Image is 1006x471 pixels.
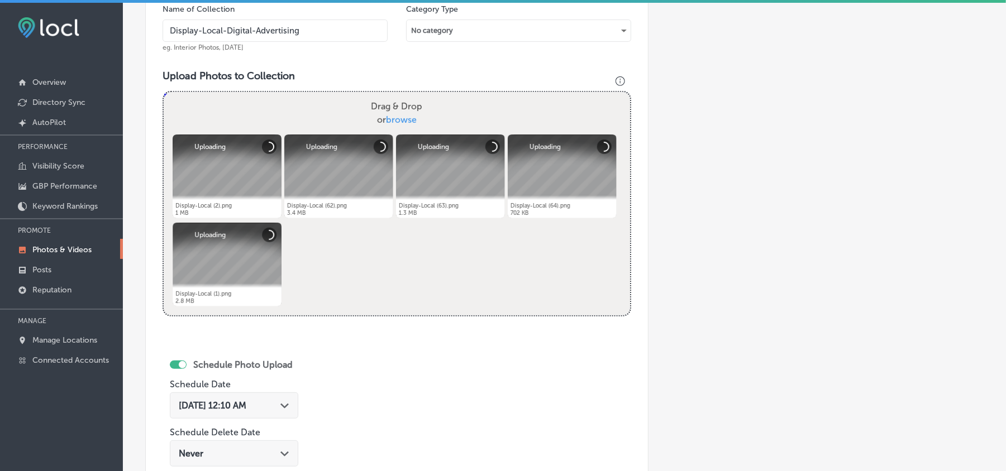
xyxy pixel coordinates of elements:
p: Manage Locations [32,335,97,345]
span: browse [386,114,417,125]
div: No category [407,22,631,40]
p: Posts [32,265,51,275]
label: Schedule Delete Date [170,427,260,438]
p: Directory Sync [32,98,85,107]
p: Connected Accounts [32,355,109,365]
input: Title [163,20,388,42]
h3: Upload Photos to Collection [163,70,631,82]
span: [DATE] 12:10 AM [179,400,246,411]
span: eg. Interior Photos, [DATE] [163,44,244,51]
span: Never [179,448,203,459]
label: Category Type [406,4,458,14]
p: Visibility Score [32,161,84,171]
label: Drag & Drop or [366,95,427,131]
p: AutoPilot [32,118,66,127]
label: Schedule Photo Upload [193,359,293,370]
p: Overview [32,78,66,87]
label: Name of Collection [163,4,235,14]
label: Schedule Date [170,379,231,390]
p: Keyword Rankings [32,201,98,211]
p: Photos & Videos [32,245,92,254]
p: GBP Performance [32,181,97,191]
p: Reputation [32,285,71,295]
img: fda3e92497d09a02dc62c9cd864e3231.png [18,17,79,38]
